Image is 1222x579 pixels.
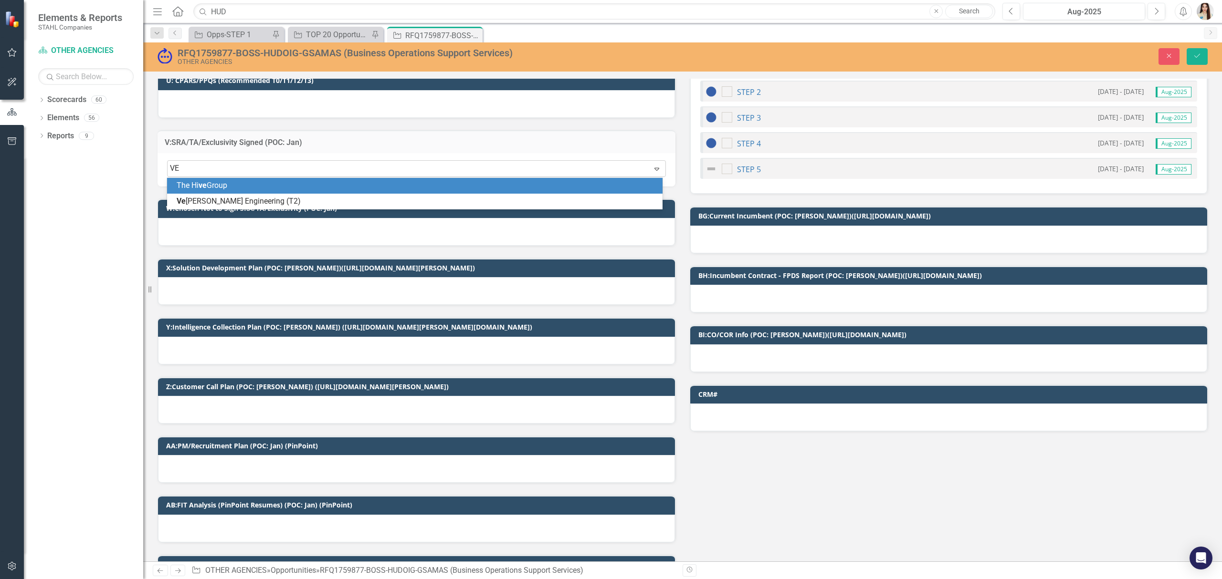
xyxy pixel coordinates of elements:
[166,501,670,508] h3: AB:FIT Analysis (PinPoint Resumes) (POC: Jan) (PinPoint)
[91,96,106,104] div: 60
[1190,547,1212,569] div: Open Intercom Messenger
[1098,113,1144,122] small: [DATE] - [DATE]
[1098,164,1144,173] small: [DATE] - [DATE]
[166,77,670,84] h3: U: CPARs/PPQs (Recommended T0/T1/T2/T3)
[47,94,86,105] a: Scorecards
[47,131,74,142] a: Reports
[166,383,670,390] h3: Z:Customer Call Plan (POC: [PERSON_NAME]) ([URL][DOMAIN_NAME][PERSON_NAME])
[177,196,186,206] span: Ve
[1023,3,1145,20] button: Aug-2025
[271,566,316,575] a: Opportunities
[5,11,21,28] img: ClearPoint Strategy
[165,138,668,147] h3: V:SRA/TA/Exclusivity Signed (POC: Jan)
[79,132,94,140] div: 9
[1156,138,1191,149] span: Aug-2025
[737,164,761,175] a: STEP 5
[84,114,99,122] div: 56
[178,58,753,65] div: OTHER AGENCIES
[38,12,122,23] span: Elements & Reports
[1098,87,1144,96] small: [DATE] - [DATE]
[38,68,134,85] input: Search Below...
[166,323,670,331] h3: Y:Intelligence Collection Plan (POC: [PERSON_NAME]) ([URL][DOMAIN_NAME][PERSON_NAME][DOMAIN_NAME])
[178,48,753,58] div: RFQ1759877-BOSS-HUDOIG-GSAMAS (Business Operations Support Services)
[1156,113,1191,123] span: Aug-2025
[706,137,717,149] img: Red Team
[405,30,480,41] div: RFQ1759877-BOSS-HUDOIG-GSAMAS (Business Operations Support Services)
[191,565,675,576] div: » »
[737,113,761,123] a: STEP 3
[158,48,173,63] img: Submitted
[698,391,1202,398] h3: CRM#
[166,264,670,271] h3: X:Solution Development Plan (POC: [PERSON_NAME])([URL][DOMAIN_NAME][PERSON_NAME])
[290,29,369,41] a: TOP 20 Opportunities ([DATE] Process)
[706,112,717,123] img: Green Team
[193,3,995,20] input: Search ClearPoint...
[177,196,301,206] span: [PERSON_NAME] Engineering (T2)
[698,212,1202,219] h3: BG:Current Incumbent (POC: [PERSON_NAME])([URL][DOMAIN_NAME])
[706,86,717,97] img: Pink Team
[306,29,369,41] div: TOP 20 Opportunities ([DATE] Process)
[698,272,1202,279] h3: BH:Incumbent Contract - FPDS Report (POC: [PERSON_NAME])([URL][DOMAIN_NAME])
[38,23,122,31] small: STAHL Companies
[737,138,761,149] a: STEP 4
[207,29,270,41] div: Opps-STEP 1
[199,181,207,190] span: ve
[47,113,79,124] a: Elements
[737,87,761,97] a: STEP 2
[1026,6,1142,18] div: Aug-2025
[38,45,134,56] a: OTHER AGENCIES
[1156,87,1191,97] span: Aug-2025
[166,561,670,568] h3: AC:Capture Reports (POC: [PERSON_NAME])
[166,205,670,212] h3: W:Chosen Not to Sign SRA/TA/Exclusivity (POC: Jan)
[191,29,270,41] a: Opps-STEP 1
[177,181,227,190] span: The Hi Group
[1098,138,1144,147] small: [DATE] - [DATE]
[706,163,717,175] img: Not Defined
[945,5,993,18] a: Search
[205,566,267,575] a: OTHER AGENCIES
[166,442,670,449] h3: AA:PM/Recruitment Plan (POC: Jan) (PinPoint)
[1197,3,1214,20] img: Janieva Castro
[1156,164,1191,175] span: Aug-2025
[698,331,1202,338] h3: BI:CO/COR Info (POC: [PERSON_NAME])([URL][DOMAIN_NAME])
[320,566,583,575] div: RFQ1759877-BOSS-HUDOIG-GSAMAS (Business Operations Support Services)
